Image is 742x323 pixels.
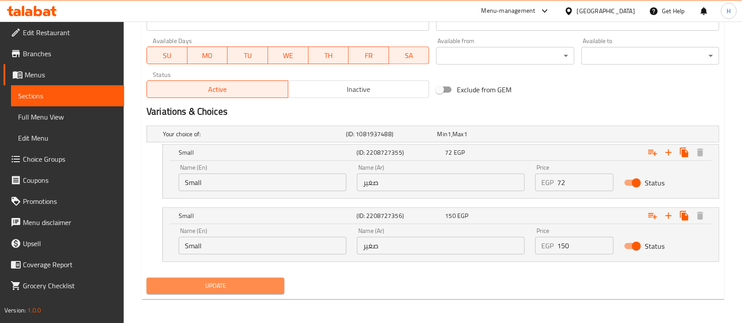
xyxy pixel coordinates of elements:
span: 1 [464,128,467,140]
button: Clone new choice [676,145,692,160]
span: Status [645,241,665,251]
span: EGP [457,210,468,221]
button: TH [309,47,349,64]
div: , [437,130,525,138]
button: FR [349,47,389,64]
span: Edit Menu [18,133,117,143]
span: Exclude from GEM [457,84,511,95]
h5: Small [179,211,353,220]
button: WE [268,47,309,64]
span: Promotions [23,196,117,207]
a: Coupons [4,170,124,191]
button: Add new choice [661,208,676,224]
span: Coverage Report [23,259,117,270]
button: Delete Small [692,145,708,160]
span: Sections [18,91,117,101]
div: [GEOGRAPHIC_DATA] [577,6,635,16]
p: EGP [541,177,554,188]
span: Upsell [23,238,117,249]
button: Update [147,278,284,294]
div: Expand [163,208,719,224]
div: ​ [581,47,719,65]
span: Active [151,83,285,96]
a: Edit Restaurant [4,22,124,43]
input: Enter name En [179,174,346,191]
span: Full Menu View [18,112,117,122]
input: Enter name Ar [357,174,525,191]
button: Add choice group [645,208,661,224]
span: Branches [23,48,117,59]
span: MO [191,49,224,62]
span: TU [231,49,264,62]
a: Upsell [4,233,124,254]
a: Branches [4,43,124,64]
h5: Small [179,148,353,157]
button: SU [147,47,187,64]
h2: Variations & Choices [147,105,719,118]
span: 1.0.0 [27,305,41,316]
span: SA [393,49,426,62]
span: Status [645,178,665,188]
input: Enter name Ar [357,237,525,254]
a: Edit Menu [11,127,124,149]
div: ​ [436,47,574,65]
a: Full Menu View [11,106,124,127]
span: EGP [454,147,465,158]
a: Menus [4,64,124,85]
h5: Your choice of: [163,130,342,138]
p: EGP [541,240,554,251]
button: Delete Small [692,208,708,224]
span: Coupons [23,175,117,185]
input: Please enter price [557,237,613,254]
div: Expand [147,126,719,142]
h5: (ID: 1081937488) [346,130,434,138]
a: Sections [11,85,124,106]
span: Version: [4,305,26,316]
input: Enter name En [179,237,346,254]
input: Please enter price [557,174,613,191]
span: Update [154,280,277,291]
a: Promotions [4,191,124,212]
button: Inactive [288,80,430,98]
span: TH [312,49,345,62]
button: Add new choice [661,145,676,160]
span: Min [437,128,447,140]
span: 150 [445,210,455,221]
span: Grocery Checklist [23,280,117,291]
span: Choice Groups [23,154,117,164]
span: 72 [445,147,452,158]
button: TU [228,47,268,64]
span: Menus [25,69,117,80]
span: Edit Restaurant [23,27,117,38]
h5: (ID: 2208727356) [356,211,442,220]
button: MO [187,47,228,64]
div: Menu-management [481,6,536,16]
div: Expand [163,145,719,160]
h5: (ID: 2208727355) [356,148,442,157]
span: Max [452,128,463,140]
span: 1 [448,128,451,140]
span: Inactive [292,83,426,96]
a: Choice Groups [4,149,124,170]
span: H [727,6,731,16]
button: Active [147,80,288,98]
span: WE [272,49,305,62]
span: FR [352,49,386,62]
a: Menu disclaimer [4,212,124,233]
a: Grocery Checklist [4,275,124,296]
button: Clone new choice [676,208,692,224]
button: SA [389,47,430,64]
a: Coverage Report [4,254,124,275]
button: Add choice group [645,145,661,160]
span: Menu disclaimer [23,217,117,228]
span: SU [151,49,184,62]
